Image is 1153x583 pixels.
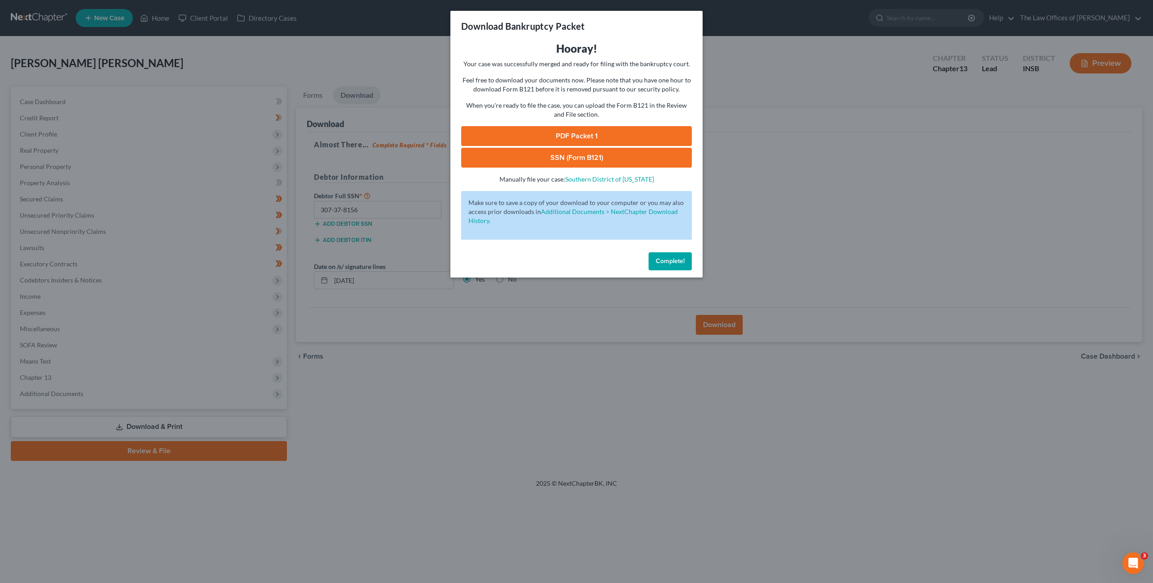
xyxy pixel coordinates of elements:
button: Complete! [649,252,692,270]
h3: Hooray! [461,41,692,56]
p: Feel free to download your documents now. Please note that you have one hour to download Form B12... [461,76,692,94]
iframe: Intercom live chat [1122,552,1144,574]
a: SSN (Form B121) [461,148,692,168]
span: Complete! [656,257,685,265]
p: Manually file your case: [461,175,692,184]
h3: Download Bankruptcy Packet [461,20,585,32]
a: PDF Packet 1 [461,126,692,146]
span: 3 [1141,552,1148,560]
a: Additional Documents > NextChapter Download History. [468,208,678,224]
p: When you're ready to file the case, you can upload the Form B121 in the Review and File section. [461,101,692,119]
p: Your case was successfully merged and ready for filing with the bankruptcy court. [461,59,692,68]
p: Make sure to save a copy of your download to your computer or you may also access prior downloads in [468,198,685,225]
a: Southern District of [US_STATE] [565,175,654,183]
